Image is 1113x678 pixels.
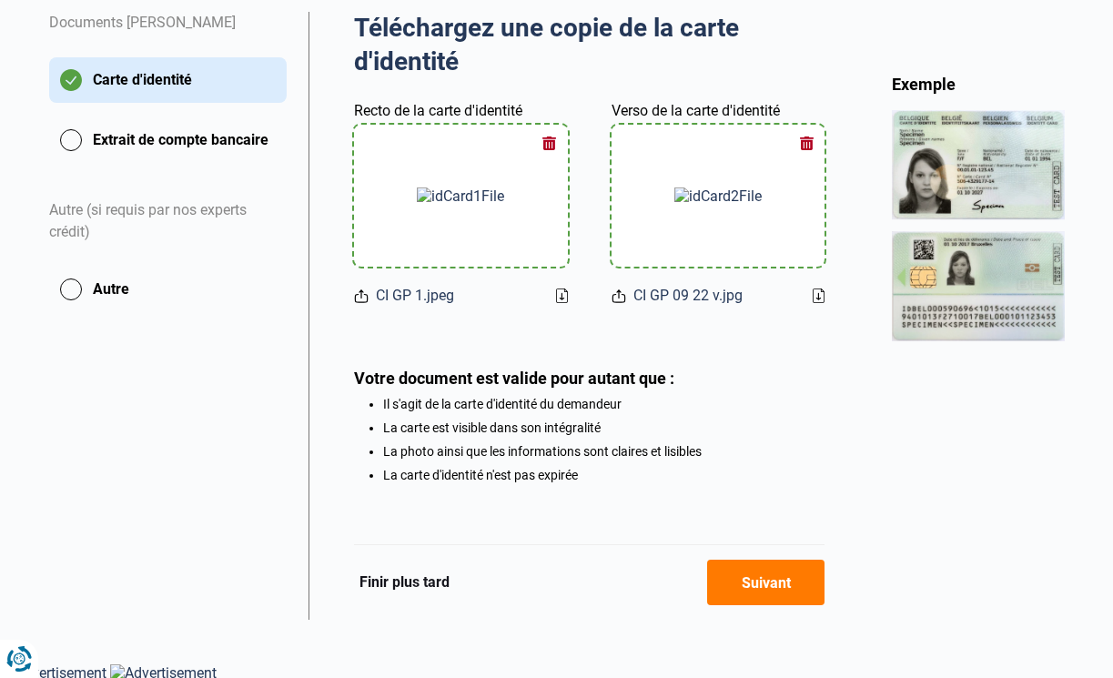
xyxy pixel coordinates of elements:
[49,177,287,267] div: Autre (si requis par nos experts crédit)
[354,12,825,78] h2: Téléchargez une copie de la carte d'identité
[49,267,287,312] button: Autre
[49,57,287,103] button: Carte d'identité
[383,420,825,435] li: La carte est visible dans son intégralité
[556,288,568,303] a: Download
[892,110,1065,341] img: idCard
[354,369,825,388] div: Votre document est valide pour autant que :
[633,285,743,307] span: CI GP 09 22 v.jpg
[376,285,454,307] span: CI GP 1.jpeg
[612,100,780,122] label: Verso de la carte d'identité
[383,397,825,411] li: Il s'agit de la carte d'identité du demandeur
[49,12,287,57] div: Documents [PERSON_NAME]
[674,187,762,205] img: idCard2File
[49,117,287,163] button: Extrait de compte bancaire
[383,468,825,482] li: La carte d'identité n'est pas expirée
[813,288,825,303] a: Download
[354,100,522,122] label: Recto de la carte d'identité
[383,444,825,459] li: La photo ainsi que les informations sont claires et lisibles
[707,560,825,605] button: Suivant
[354,571,455,594] button: Finir plus tard
[892,74,1065,95] div: Exemple
[417,187,504,205] img: idCard1File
